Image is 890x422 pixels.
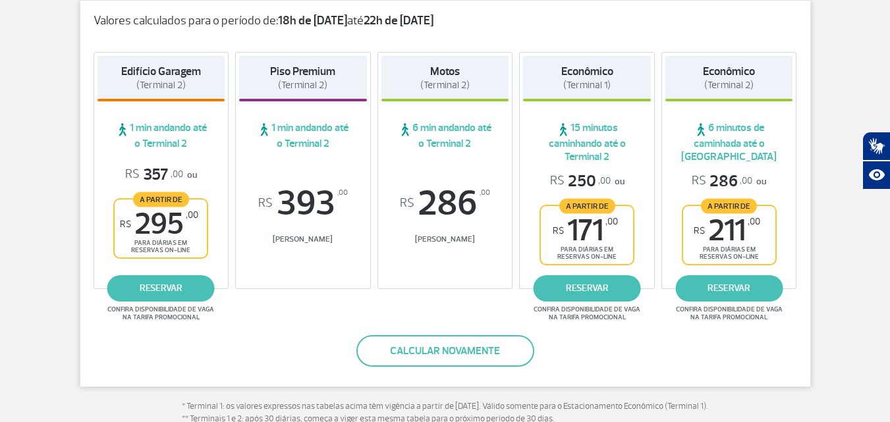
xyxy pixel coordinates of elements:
[125,165,197,185] p: ou
[532,305,642,321] span: Confira disponibilidade de vaga na tarifa promocional
[550,171,611,192] span: 250
[381,234,509,244] span: [PERSON_NAME]
[694,225,705,236] sup: R$
[703,65,755,78] strong: Econômico
[125,165,183,185] span: 357
[561,65,613,78] strong: Econômico
[136,79,186,92] span: (Terminal 2)
[381,186,509,221] span: 286
[126,239,196,254] span: para diárias em reservas on-line
[107,275,215,302] a: reservar
[420,79,470,92] span: (Terminal 2)
[278,13,347,28] strong: 18h de [DATE]
[94,14,797,28] p: Valores calculados para o período de: até
[120,219,131,230] sup: R$
[674,305,785,321] span: Confira disponibilidade de vaga na tarifa promocional
[364,13,433,28] strong: 22h de [DATE]
[675,275,783,302] a: reservar
[862,132,890,161] button: Abrir tradutor de língua de sinais.
[133,192,189,207] span: A partir de
[120,209,198,239] span: 295
[523,121,651,163] span: 15 minutos caminhando até o Terminal 2
[692,171,752,192] span: 286
[356,335,534,367] button: Calcular novamente
[534,275,641,302] a: reservar
[559,198,615,213] span: A partir de
[694,216,760,246] span: 211
[692,171,766,192] p: ou
[381,121,509,150] span: 6 min andando até o Terminal 2
[480,186,490,200] sup: ,00
[701,198,757,213] span: A partir de
[239,121,367,150] span: 1 min andando até o Terminal 2
[278,79,327,92] span: (Terminal 2)
[337,186,348,200] sup: ,00
[430,65,460,78] strong: Motos
[862,161,890,190] button: Abrir recursos assistivos.
[704,79,754,92] span: (Terminal 2)
[270,65,335,78] strong: Piso Premium
[258,196,273,211] sup: R$
[862,132,890,190] div: Plugin de acessibilidade da Hand Talk.
[563,79,611,92] span: (Terminal 1)
[665,121,793,163] span: 6 minutos de caminhada até o [GEOGRAPHIC_DATA]
[552,246,622,261] span: para diárias em reservas on-line
[400,196,414,211] sup: R$
[748,216,760,227] sup: ,00
[553,216,618,246] span: 171
[550,171,625,192] p: ou
[605,216,618,227] sup: ,00
[97,121,225,150] span: 1 min andando até o Terminal 2
[239,234,367,244] span: [PERSON_NAME]
[186,209,198,221] sup: ,00
[121,65,201,78] strong: Edifício Garagem
[694,246,764,261] span: para diárias em reservas on-line
[239,186,367,221] span: 393
[553,225,564,236] sup: R$
[105,305,216,321] span: Confira disponibilidade de vaga na tarifa promocional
